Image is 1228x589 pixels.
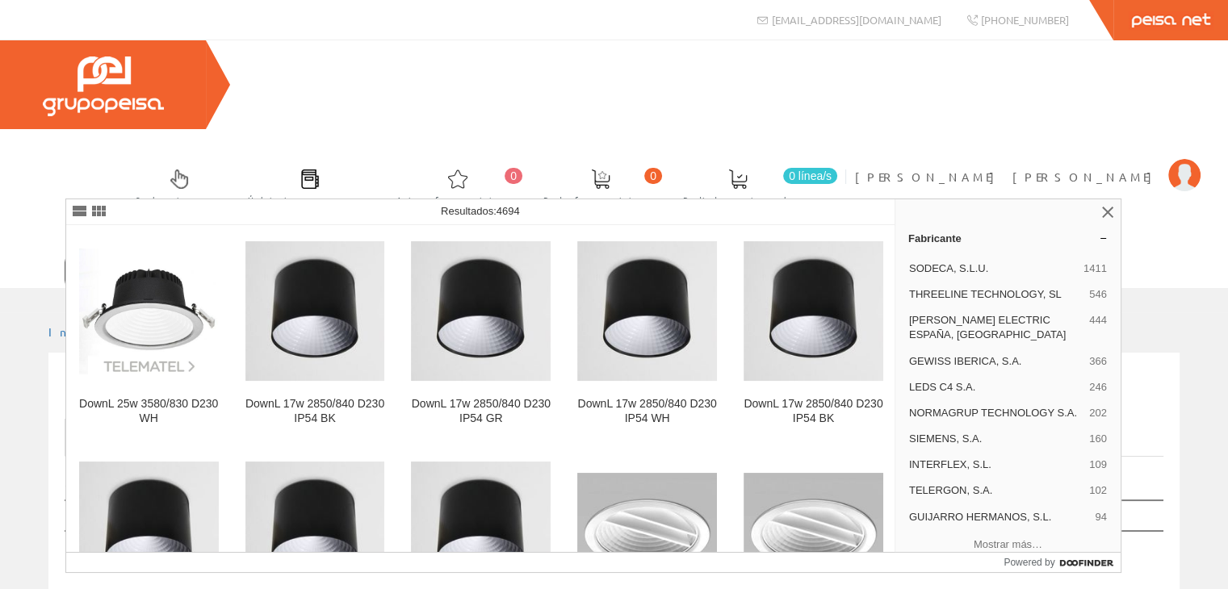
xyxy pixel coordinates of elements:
span: 109 [1089,457,1107,472]
a: DownL 17w 2850/840 D230 IP54 GR DownL 17w 2850/840 D230 IP54 GR [398,226,564,445]
span: Resultados: [441,205,520,217]
a: DownL 17w 2850/840 D230 IP54 WH DownL 17w 2850/840 D230 IP54 WH [564,226,730,445]
span: 4694 [497,205,520,217]
a: Últimas compras [232,156,379,215]
img: DownL 17w 2850/840 D230 IP54 WH [577,241,717,381]
img: DownL 17w 2850/840 D230 IP54 BK [245,241,385,381]
span: NORMAGRUP TECHNOLOGY S.A. [909,406,1083,420]
span: SODECA, S.L.U. [909,261,1077,276]
span: 0 línea/s [783,168,837,184]
span: [PHONE_NUMBER] [981,13,1069,27]
span: 94 [1095,510,1106,524]
div: DownL 25w 3580/830 D230 WH [79,397,219,426]
span: TELERGON, S.A. [909,483,1083,498]
a: 0 línea/s Pedido actual [667,156,841,215]
span: 246 [1089,380,1107,395]
span: Ped. favoritos [543,192,658,208]
span: 546 [1089,287,1107,302]
a: DownL 17w 2850/840 D230 IP54 BK DownL 17w 2850/840 D230 IP54 BK [233,226,398,445]
span: Selectores [136,192,223,208]
a: DownL 25w 3580/830 D230 WH DownL 25w 3580/830 D230 WH [66,226,232,445]
span: THREELINE TECHNOLOGY, SL [909,287,1083,302]
div: DownL 17w 2850/840 D230 IP54 BK [744,397,883,426]
span: INTERFLEX, S.L. [909,457,1083,472]
span: SIEMENS, S.A. [909,432,1083,446]
span: [EMAIL_ADDRESS][DOMAIN_NAME] [772,13,941,27]
span: 444 [1089,313,1107,342]
span: 1411 [1083,261,1107,276]
span: 366 [1089,354,1107,369]
span: Art. favoritos [396,192,518,208]
div: DownL 17w 2850/840 D230 IP54 GR [411,397,551,426]
span: Últimas compras [248,192,371,208]
img: Grupo Peisa [43,56,164,116]
img: DownL 17w 2850/840 D230 IP54 BK [744,241,883,381]
span: Powered by [1004,555,1054,570]
a: Powered by [1004,553,1121,572]
span: 0 [505,168,522,184]
a: DownL 17w 2850/840 D230 IP54 BK DownL 17w 2850/840 D230 IP54 BK [731,226,896,445]
span: [PERSON_NAME] [PERSON_NAME] [855,169,1160,185]
img: DownL 17w 2850/840 D230 IP54 GR [411,241,551,381]
button: Mostrar más… [902,532,1114,558]
div: DownL 17w 2850/840 D230 IP54 BK [245,397,385,426]
a: [PERSON_NAME] [PERSON_NAME] [855,156,1201,171]
span: 102 [1089,483,1107,498]
span: 160 [1089,432,1107,446]
span: 202 [1089,406,1107,420]
span: Pedido actual [683,192,793,208]
a: Fabricante [895,225,1121,251]
span: [PERSON_NAME] ELECTRIC ESPAÑA, [GEOGRAPHIC_DATA] [909,313,1083,342]
div: DownL 17w 2850/840 D230 IP54 WH [577,397,717,426]
a: Selectores [119,156,231,215]
img: DownL 25w 3580/830 D230 WH [79,249,219,374]
span: LEDS C4 S.A. [909,380,1083,395]
span: GUIJARRO HERMANOS, S.L. [909,510,1089,524]
span: 0 [644,168,662,184]
span: GEWISS IBERICA, S.A. [909,354,1083,369]
a: Inicio [48,324,117,339]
